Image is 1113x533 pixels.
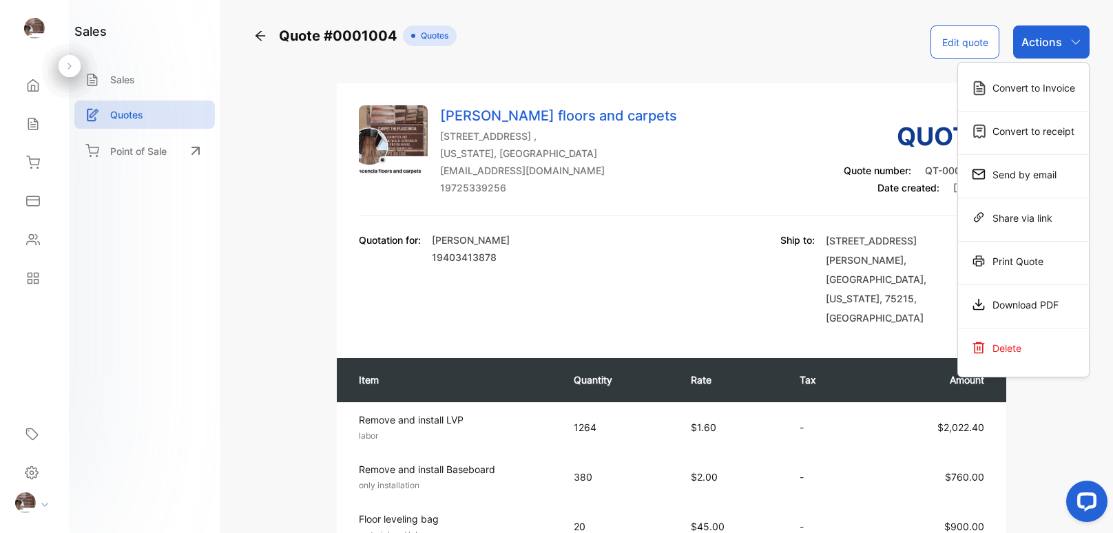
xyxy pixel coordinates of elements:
span: $2.00 [691,471,718,483]
span: $1.60 [691,421,716,433]
button: Actions [1013,25,1090,59]
div: Download PDF [958,291,1089,318]
div: Print Quote [958,247,1089,275]
p: - [800,470,851,484]
p: [PERSON_NAME] floors and carpets [440,105,677,126]
p: Rate [691,373,772,387]
span: $760.00 [945,471,984,483]
p: Tax [800,373,851,387]
p: 19725339256 [440,180,677,195]
p: [PERSON_NAME] [432,233,510,247]
p: Remove and install LVP [359,412,559,427]
p: Quotation for: [359,233,421,247]
span: QT-0001004 [925,165,984,176]
a: Quotes [74,101,215,129]
span: $900.00 [944,521,984,532]
p: Actions [1021,34,1062,50]
img: profile [15,492,36,513]
p: Quotes [110,107,143,122]
p: [STREET_ADDRESS] , [440,129,677,143]
span: $45.00 [691,521,725,532]
p: - [800,420,851,435]
p: 19403413878 [432,250,510,264]
div: Delete [958,334,1089,362]
span: , 75215 [880,293,914,304]
div: Convert to Invoice [958,74,1089,101]
p: [EMAIL_ADDRESS][DOMAIN_NAME] [440,163,677,178]
iframe: LiveChat chat widget [1055,475,1113,533]
p: 380 [574,470,663,484]
div: Convert to receipt [958,117,1089,145]
p: Date created: [844,180,984,195]
p: Sales [110,72,135,87]
p: Floor leveling bag [359,512,559,526]
img: Company Logo [359,105,428,174]
button: Edit quote [930,25,999,59]
img: logo [24,18,45,39]
p: Ship to: [780,233,815,328]
h3: Quote [844,118,984,155]
span: [DATE] [953,182,984,194]
p: Amount [878,373,984,387]
a: Point of Sale [74,136,215,166]
p: Quote number: [844,163,984,178]
p: only installation [359,479,559,492]
p: Quantity [574,373,663,387]
span: $2,022.40 [937,421,984,433]
p: Item [359,373,546,387]
a: Sales [74,65,215,94]
h1: sales [74,22,107,41]
p: Remove and install Baseboard [359,462,559,477]
span: [STREET_ADDRESS][PERSON_NAME] [826,235,917,266]
span: Quote #0001004 [279,25,403,46]
span: Quotes [415,30,448,42]
p: Point of Sale [110,144,167,158]
p: labor [359,430,559,442]
p: [US_STATE], [GEOGRAPHIC_DATA] [440,146,677,160]
div: Send by email [958,160,1089,188]
div: Share via link [958,204,1089,231]
p: 1264 [574,420,663,435]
